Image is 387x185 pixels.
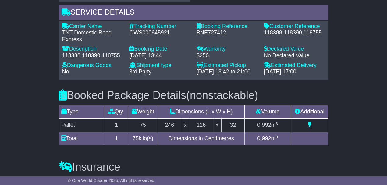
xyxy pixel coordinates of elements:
td: Total [59,132,105,145]
div: [DATE] 13:42 to 21:00 [197,69,258,75]
div: Dangerous Goods [62,62,123,69]
div: [DATE] 17:00 [264,69,325,75]
span: (nonstackable) [186,89,258,101]
td: Volume [244,105,291,119]
div: OWS000645921 [129,30,190,36]
td: m [244,132,291,145]
span: 0.992 [257,122,271,128]
div: Shipment type [129,62,190,69]
td: Dimensions in Centimetres [158,132,244,145]
span: © One World Courier 2025. All rights reserved. [68,178,156,183]
div: Tracking Number [129,23,190,30]
div: Service Details [59,5,329,21]
td: Type [59,105,105,119]
td: kilo(s) [128,132,158,145]
div: 118388 118390 118755 [62,52,123,59]
td: 32 [221,119,244,132]
div: [DATE] 13:44 [129,52,190,59]
span: 0.992 [257,135,271,141]
div: Estimated Delivery [264,62,325,69]
td: 1 [105,132,128,145]
span: 3rd Party [129,69,151,75]
div: TNT Domestic Road Express [62,30,123,43]
span: 75 [133,135,139,141]
sup: 3 [275,135,278,139]
div: $250 [197,52,258,59]
h3: Booked Package Details [59,89,329,101]
td: Pallet [59,119,105,132]
div: Estimated Pickup [197,62,258,69]
h3: Insurance [59,161,329,173]
div: Carrier Name [62,23,123,30]
td: 75 [128,119,158,132]
td: 246 [158,119,181,132]
div: Declared Value [264,46,325,52]
td: x [181,119,190,132]
div: 118388 118390 118755 [264,30,325,36]
div: Booking Date [129,46,190,52]
div: Description [62,46,123,52]
span: No [62,69,69,75]
div: Warranty [197,46,258,52]
div: No Declared Value [264,52,325,59]
td: m [244,119,291,132]
sup: 3 [275,121,278,126]
div: Booking Reference [197,23,258,30]
td: Dimensions (L x W x H) [158,105,244,119]
td: 126 [190,119,213,132]
td: 1 [105,119,128,132]
div: BNE727412 [197,30,258,36]
td: Additional [291,105,328,119]
td: Qty. [105,105,128,119]
td: Weight [128,105,158,119]
td: x [213,119,221,132]
div: Customer Reference [264,23,325,30]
